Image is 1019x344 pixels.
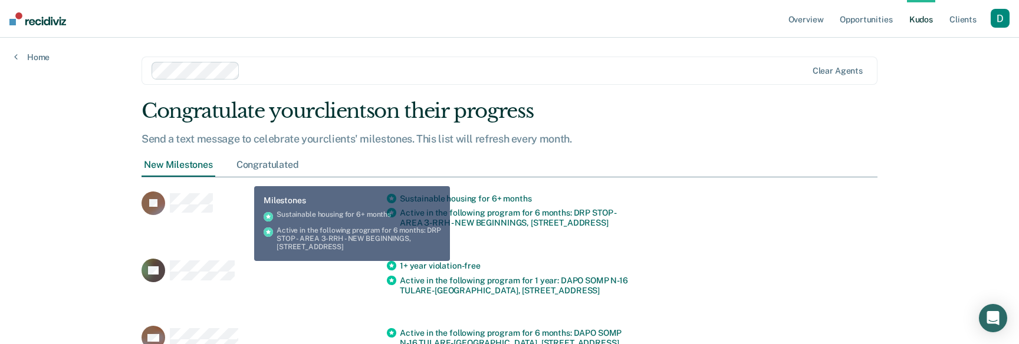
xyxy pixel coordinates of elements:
span: Active in the following program for 1 year: DAPO SOMP N-16 TULARE-[GEOGRAPHIC_DATA], [STREET_ADDR... [400,276,632,296]
img: Recidiviz [9,12,66,25]
span: 1+ year violation-free [400,261,481,271]
div: Congratulate your clients on their progress [142,99,877,133]
div: Clear agents [813,66,863,76]
div: New Milestones [142,154,215,176]
div: Congratulated [234,154,301,176]
span: Active in the following program for 6 months: DRP STOP - AREA 3-RRH - NEW BEGINNINGS, [STREET_ADD... [400,208,632,228]
span: Sustainable housing for 6+ months [400,194,531,204]
a: Home [14,52,50,62]
div: Open Intercom Messenger [979,304,1007,332]
div: Send a text message to celebrate your clients ' milestones. This list will refresh every month. [142,133,877,155]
